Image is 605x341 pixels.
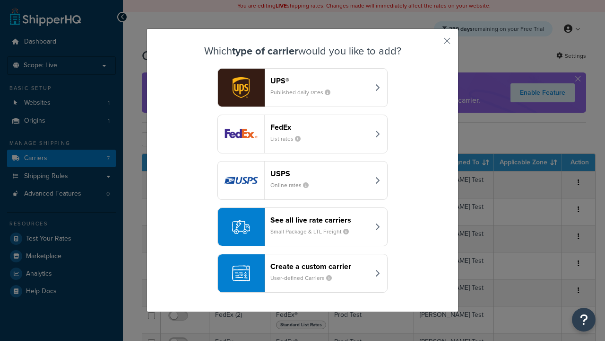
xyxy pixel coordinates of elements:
img: ups logo [218,69,264,107]
button: See all live rate carriersSmall Package & LTL Freight [217,207,388,246]
strong: type of carrier [232,43,298,59]
button: ups logoUPS®Published daily rates [217,68,388,107]
header: See all live rate carriers [270,215,369,224]
small: User-defined Carriers [270,274,339,282]
img: icon-carrier-custom-c93b8a24.svg [232,264,250,282]
header: FedEx [270,123,369,132]
img: fedEx logo [218,115,264,153]
header: UPS® [270,76,369,85]
h3: Which would you like to add? [171,45,434,57]
small: Small Package & LTL Freight [270,227,356,236]
small: Published daily rates [270,88,338,97]
header: USPS [270,169,369,178]
header: Create a custom carrier [270,262,369,271]
img: usps logo [218,162,264,199]
img: icon-carrier-liverate-becf4550.svg [232,218,250,236]
button: usps logoUSPSOnline rates [217,161,388,200]
small: List rates [270,135,308,143]
small: Online rates [270,181,316,189]
button: Create a custom carrierUser-defined Carriers [217,254,388,293]
button: fedEx logoFedExList rates [217,115,388,153]
button: Open Resource Center [572,308,596,332]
